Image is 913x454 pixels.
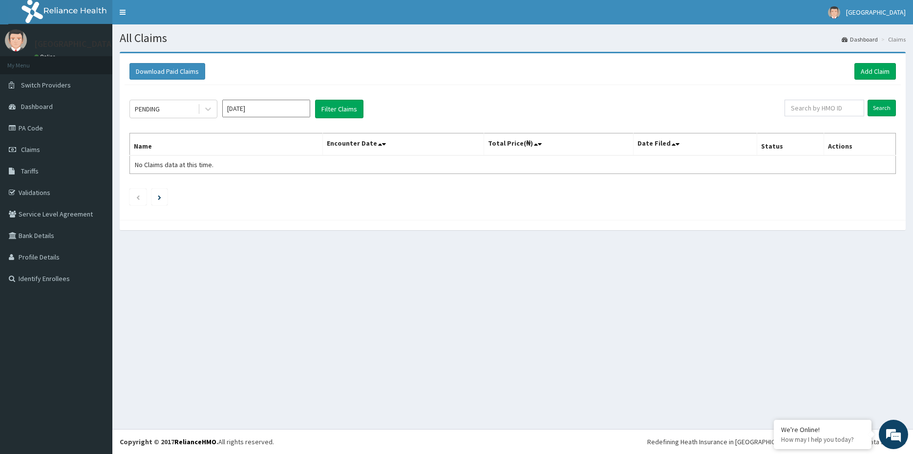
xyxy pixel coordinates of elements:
[757,133,824,156] th: Status
[846,8,906,17] span: [GEOGRAPHIC_DATA]
[112,429,913,454] footer: All rights reserved.
[135,104,160,114] div: PENDING
[647,437,906,447] div: Redefining Heath Insurance in [GEOGRAPHIC_DATA] using Telemedicine and Data Science!
[315,100,363,118] button: Filter Claims
[130,133,323,156] th: Name
[21,81,71,89] span: Switch Providers
[120,32,906,44] h1: All Claims
[785,100,864,116] input: Search by HMO ID
[174,437,216,446] a: RelianceHMO
[824,133,895,156] th: Actions
[21,145,40,154] span: Claims
[634,133,757,156] th: Date Filed
[323,133,484,156] th: Encounter Date
[781,435,864,444] p: How may I help you today?
[828,6,840,19] img: User Image
[781,425,864,434] div: We're Online!
[34,40,115,48] p: [GEOGRAPHIC_DATA]
[21,102,53,111] span: Dashboard
[842,35,878,43] a: Dashboard
[136,193,140,201] a: Previous page
[120,437,218,446] strong: Copyright © 2017 .
[484,133,634,156] th: Total Price(₦)
[222,100,310,117] input: Select Month and Year
[34,53,58,60] a: Online
[135,160,213,169] span: No Claims data at this time.
[879,35,906,43] li: Claims
[854,63,896,80] a: Add Claim
[158,193,161,201] a: Next page
[5,29,27,51] img: User Image
[21,167,39,175] span: Tariffs
[868,100,896,116] input: Search
[129,63,205,80] button: Download Paid Claims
